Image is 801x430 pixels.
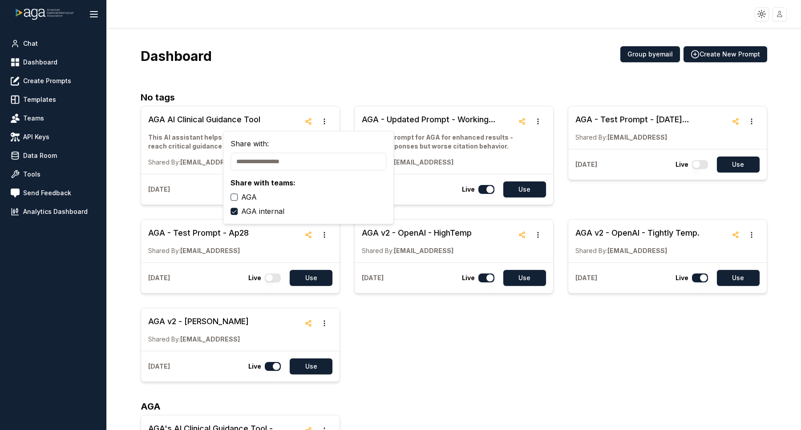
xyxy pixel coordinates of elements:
[717,157,760,173] button: Use
[773,8,786,20] img: placeholder-user.jpg
[362,246,472,255] p: [EMAIL_ADDRESS]
[148,273,170,282] p: [DATE]
[241,206,284,217] label: AGA internal
[684,46,767,62] button: Create New Prompt
[23,95,56,104] span: Templates
[503,181,546,197] button: Use
[23,133,49,141] span: API Keys
[284,270,332,286] a: Use
[503,270,546,286] button: Use
[23,189,71,197] span: Send Feedback
[676,273,688,282] p: Live
[148,247,180,254] span: Shared By:
[462,185,475,194] p: Live
[362,113,514,126] h3: AGA - Updated Prompt - Working Version - In Progress
[498,181,546,197] a: Use
[148,113,300,126] h3: AGA AI Clinical Guidance Tool
[575,133,607,141] span: Shared By:
[241,192,257,202] label: AGA
[23,170,40,179] span: Tools
[362,133,514,151] p: Updated prompt for AGA for enhanced results - Better responses but worse citation behavior.
[575,246,700,255] p: [EMAIL_ADDRESS]
[148,335,249,344] p: [EMAIL_ADDRESS]
[362,158,514,167] p: [EMAIL_ADDRESS]
[575,160,597,169] p: [DATE]
[23,58,57,67] span: Dashboard
[712,157,760,173] a: Use
[23,207,88,216] span: Analytics Dashboard
[7,73,99,89] a: Create Prompts
[23,114,44,123] span: Teams
[362,247,394,254] span: Shared By:
[11,189,20,197] img: feedback
[148,227,249,255] a: AGA - Test Prompt - Ap28Shared By:[EMAIL_ADDRESS]
[141,400,767,413] h2: AGA
[231,138,386,149] h4: Share with:
[7,129,99,145] a: API Keys
[7,148,99,164] a: Data Room
[148,158,180,166] span: Shared By:
[148,335,180,343] span: Shared By:
[362,227,472,239] h3: AGA v2 - OpenAI - HighTemp
[7,36,99,52] a: Chat
[575,113,728,142] a: AGA - Test Prompt - [DATE] ([PERSON_NAME]'s Edits) - better at citation, a bit robot and rigid.Sh...
[290,270,332,286] button: Use
[362,273,384,282] p: [DATE]
[575,133,728,142] p: [EMAIL_ADDRESS]
[148,133,300,151] p: This AI assistant helps Gastroenterologists reach critical guidance quickly and effectively.
[23,76,71,85] span: Create Prompts
[7,185,99,201] a: Send Feedback
[23,39,38,48] span: Chat
[248,273,261,282] p: Live
[712,270,760,286] a: Use
[23,151,57,160] span: Data Room
[362,113,514,167] a: AGA - Updated Prompt - Working Version - In ProgressUpdated prompt for AGA for enhanced results -...
[575,227,700,239] h3: AGA v2 - OpenAI - Tightly Temp.
[290,358,332,374] button: Use
[7,166,99,182] a: Tools
[575,113,728,126] h3: AGA - Test Prompt - [DATE] ([PERSON_NAME]'s Edits) - better at citation, a bit robot and rigid.
[7,92,99,108] a: Templates
[148,362,170,371] p: [DATE]
[148,315,249,328] h3: AGA v2 - [PERSON_NAME]
[717,270,760,286] button: Use
[7,204,99,220] a: Analytics Dashboard
[141,91,767,104] h2: No tags
[7,110,99,126] a: Teams
[498,270,546,286] a: Use
[575,227,700,255] a: AGA v2 - OpenAI - Tightly Temp.Shared By:[EMAIL_ADDRESS]
[575,247,607,254] span: Shared By:
[676,160,688,169] p: Live
[575,273,597,282] p: [DATE]
[148,315,249,344] a: AGA v2 - [PERSON_NAME]Shared By:[EMAIL_ADDRESS]
[284,358,332,374] a: Use
[148,246,249,255] p: [EMAIL_ADDRESS]
[462,273,475,282] p: Live
[248,362,261,371] p: Live
[148,158,300,167] p: [EMAIL_ADDRESS]
[362,227,472,255] a: AGA v2 - OpenAI - HighTempShared By:[EMAIL_ADDRESS]
[231,177,386,188] p: Share with teams:
[620,46,680,62] button: Group byemail
[7,54,99,70] a: Dashboard
[148,185,170,194] p: [DATE]
[141,48,212,64] h3: Dashboard
[148,227,249,239] h3: AGA - Test Prompt - Ap28
[148,113,300,167] a: AGA AI Clinical Guidance ToolThis AI assistant helps Gastroenterologists reach critical guidance ...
